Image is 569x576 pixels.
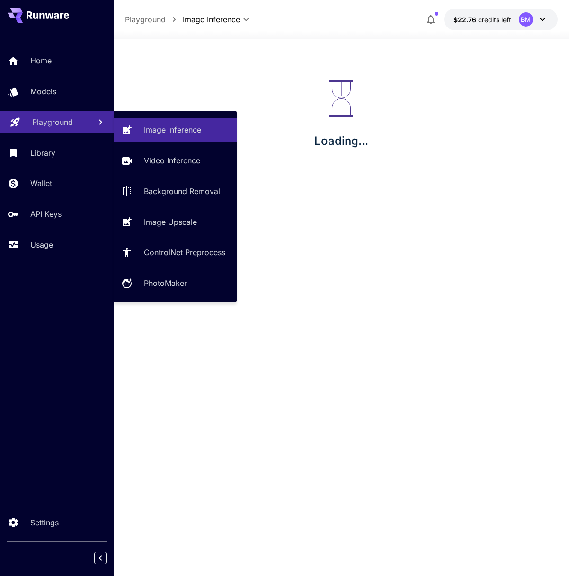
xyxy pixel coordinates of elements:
div: BM [519,12,533,27]
p: Library [30,147,55,159]
p: Settings [30,517,59,528]
p: Loading... [314,133,368,150]
span: credits left [478,16,511,24]
p: Playground [125,14,166,25]
a: Image Upscale [114,210,237,233]
a: Image Inference [114,118,237,142]
button: Collapse sidebar [94,552,107,564]
p: Models [30,86,56,97]
nav: breadcrumb [125,14,183,25]
p: ControlNet Preprocess [144,247,225,258]
div: $22.7636 [453,15,511,25]
p: Wallet [30,177,52,189]
a: Video Inference [114,149,237,172]
p: Background Removal [144,186,220,197]
p: PhotoMaker [144,277,187,289]
p: Home [30,55,52,66]
p: Image Upscale [144,216,197,228]
p: API Keys [30,208,62,220]
a: PhotoMaker [114,272,237,295]
div: Collapse sidebar [101,549,114,567]
p: Playground [32,116,73,128]
p: Video Inference [144,155,200,166]
p: Image Inference [144,124,201,135]
span: Image Inference [183,14,240,25]
span: $22.76 [453,16,478,24]
a: Background Removal [114,180,237,203]
p: Usage [30,239,53,250]
button: $22.7636 [444,9,558,30]
a: ControlNet Preprocess [114,241,237,264]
